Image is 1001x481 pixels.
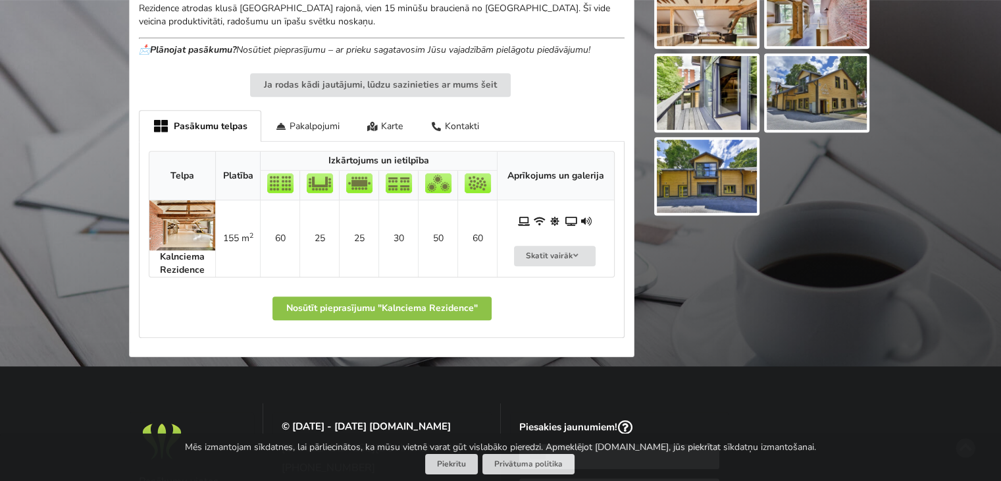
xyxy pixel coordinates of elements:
td: 60 [260,200,299,277]
span: Projektors un ekrāns [565,215,578,228]
div: Pakalpojumi [261,110,353,141]
div: Kontakti [417,110,493,141]
img: Kalnciema Rezidence | Rīga | Pasākumu vieta - galerijas bilde [657,140,757,213]
strong: Plānojat pasākumu? [150,43,236,56]
td: 25 [299,200,339,277]
td: 50 [418,200,457,277]
strong: Kalnciema Rezidence [160,250,205,276]
button: Nosūtīt pieprasījumu "Kalnciema Rezidence" [272,297,492,320]
p: Piesakies jaunumiem! [519,420,720,436]
img: Pieņemšana [465,173,491,193]
th: Telpa [149,152,215,200]
span: Iebūvēta audio sistēma [581,215,594,228]
img: Kalnciema Rezidence | Rīga | Pasākumu vieta - galerijas bilde [767,56,867,130]
td: 155 m [215,200,260,277]
th: Platība [215,152,260,200]
a: Privātuma politika [482,454,575,474]
p: Rezidence atrodas klusā [GEOGRAPHIC_DATA] rajonā, vien 15 minūšu braucienā no [GEOGRAPHIC_DATA]. ... [139,2,625,28]
button: Piekrītu [425,454,478,474]
em: 📩 Nosūtiet pieprasījumu – ar prieku sagatavosim Jūsu vajadzībām pielāgotu piedāvājumu! [139,43,590,56]
img: Sapulce [346,173,372,193]
th: Izkārtojums un ietilpība [260,152,497,171]
div: Karte [353,110,417,141]
td: 60 [457,200,497,277]
span: WiFi [534,215,547,228]
img: Kalnciema Rezidence | Rīga | Pasākumu vieta - galerijas bilde [657,56,757,130]
p: © [DATE] - [DATE] [DOMAIN_NAME] [282,420,482,433]
td: 25 [339,200,378,277]
span: Dabiskais apgaismojums [550,215,563,228]
span: Ar skatuvi [517,215,530,228]
img: Baltic Meeting Rooms [139,420,185,463]
img: U-Veids [307,173,333,193]
sup: 2 [249,231,253,240]
button: Ja rodas kādi jautājumi, lūdzu sazinieties ar mums šeit [250,73,511,97]
td: 30 [378,200,418,277]
div: Pasākumu telpas [139,110,261,142]
img: Pasākumu telpas | Rīga | Kalnciema Rezidence | bilde [149,200,215,250]
button: Skatīt vairāk [514,246,596,266]
img: Teātris [267,173,294,193]
img: Klase [386,173,412,193]
img: Bankets [425,173,451,193]
th: Aprīkojums un galerija [497,152,614,200]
